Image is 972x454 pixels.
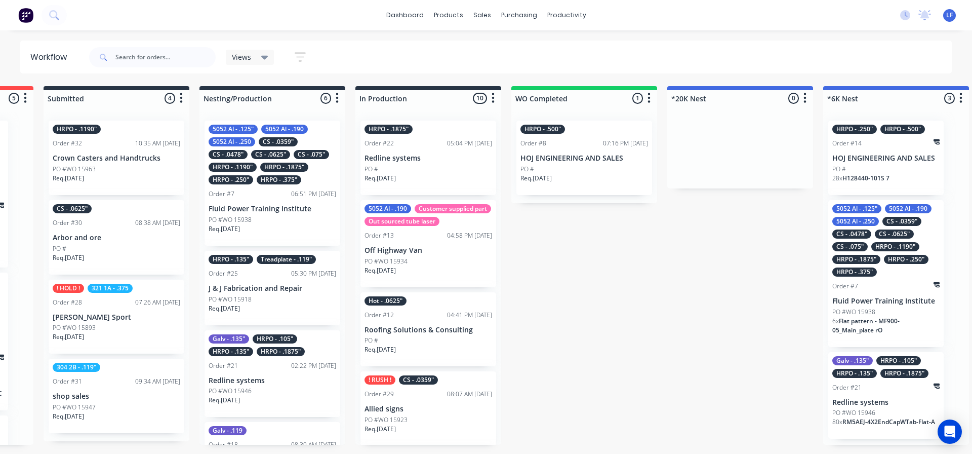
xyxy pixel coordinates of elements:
div: products [429,8,468,23]
p: Fluid Power Training Institute [209,205,336,213]
div: Order #28 [53,298,82,307]
div: 5052 Al - .125"5052 Al - .1905052 Al - .250CS - .0359"CS - .0478"CS - .0625"CS - .075"HRPO - .119... [828,200,944,347]
div: Hot - .0625" [364,296,407,306]
div: 05:30 PM [DATE] [291,269,336,278]
div: CS - .075" [294,150,329,159]
div: CS - .0359" [259,137,298,146]
div: Galv - .135" [209,334,249,344]
div: 5052 Al - .190 [885,204,931,213]
p: PO # [520,165,534,174]
div: 304 2B - .119" [53,363,100,372]
div: Order #25 [209,269,238,278]
div: HRPO - .135" [832,369,877,378]
p: PO #WO 15947 [53,403,96,412]
div: Order #7 [832,282,858,291]
div: HRPO - .500" [880,125,925,134]
p: Req. [DATE] [364,174,396,183]
p: PO # [364,165,378,174]
div: 04:58 PM [DATE] [447,231,492,240]
div: CS - .0478" [209,150,248,159]
div: HRPO - .1875"Order #2205:04 PM [DATE]Redline systemsPO #Req.[DATE] [360,121,496,195]
span: H128440-101S 7 [842,174,889,182]
p: Req. [DATE] [53,412,84,421]
div: HRPO - .1875" [832,255,880,264]
div: Out sourced tube laser [364,217,439,226]
p: Req. [DATE] [520,174,552,183]
div: ! HOLD ! [53,284,84,293]
div: Order #31 [53,377,82,386]
div: HRPO - .500" [520,125,565,134]
div: sales [468,8,496,23]
p: PO #WO 15938 [209,215,252,224]
p: Fluid Power Training Institute [832,297,940,306]
div: HRPO - .500"Order #807:16 PM [DATE]HOJ ENGINEERING AND SALESPO #Req.[DATE] [516,121,652,195]
div: Order #18 [209,440,238,449]
span: Flat pattern - MF900-05_Main_plate rO [832,317,900,334]
div: productivity [542,8,591,23]
div: Order #12 [364,311,394,320]
div: 5052 Al - .125" [209,125,258,134]
p: Off Highway Van [364,246,492,255]
div: HRPO - .135" [209,255,253,264]
div: CS - .0625" [251,150,290,159]
div: Customer supplied part [415,204,491,213]
div: Galv - .135" [832,356,873,365]
div: 5052 Al - .125"5052 Al - .1905052 Al - .250CS - .0359"CS - .0478"CS - .0625"CS - .075"HRPO - .119... [205,121,340,246]
p: Req. [DATE] [364,345,396,354]
div: Order #14 [832,139,862,148]
div: 06:51 PM [DATE] [291,190,336,199]
div: Order #8 [520,139,546,148]
p: PO #WO 15918 [209,295,252,304]
p: Req. [DATE] [53,332,84,342]
div: 5052 Al - .250 [832,217,879,226]
input: Search for orders... [115,47,216,67]
div: Hot - .0625"Order #1204:41 PM [DATE]Roofing Solutions & ConsultingPO #Req.[DATE] [360,292,496,367]
div: 5052 Al - .190 [261,125,308,134]
div: Workflow [30,51,72,63]
div: 07:26 AM [DATE] [135,298,180,307]
div: 08:38 AM [DATE] [135,218,180,228]
div: Order #22 [364,139,394,148]
div: HRPO - .250"HRPO - .500"Order #14HOJ ENGINEERING AND SALESPO #28xH128440-101S 7 [828,121,944,195]
span: Views [232,52,251,62]
div: HRPO - .1875" [257,347,305,356]
div: Order #7 [209,190,234,199]
p: PO #WO 15934 [364,257,408,266]
p: Roofing Solutions & Consulting [364,326,492,334]
div: HRPO - .1875" [880,369,928,378]
div: 304 2B - .119"Order #3109:34 AM [DATE]shop salesPO #WO 15947Req.[DATE] [49,359,184,433]
a: dashboard [381,8,429,23]
span: 80 x [832,418,842,426]
div: ! HOLD !321 1A - .375Order #2807:26 AM [DATE][PERSON_NAME] SportPO #WO 15893Req.[DATE] [49,280,184,354]
div: HRPO - .105" [253,334,297,344]
div: HRPO - .1875" [260,163,308,172]
div: Order #32 [53,139,82,148]
div: CS - .0625" [53,204,92,213]
div: HRPO - .250" [832,125,877,134]
div: HRPO - .1190" [209,163,257,172]
p: [PERSON_NAME] Sport [53,313,180,322]
div: CS - .0625"Order #3008:38 AM [DATE]Arbor and orePO #Req.[DATE] [49,200,184,275]
p: HOJ ENGINEERING AND SALES [520,154,648,163]
div: CS - .0359" [882,217,921,226]
div: 08:39 AM [DATE] [291,440,336,449]
div: Treadplate - .119" [257,255,316,264]
div: Order #21 [832,383,862,392]
div: HRPO - .1190" [53,125,101,134]
div: 10:35 AM [DATE] [135,139,180,148]
div: Order #29 [364,390,394,399]
div: HRPO - .375" [257,175,301,184]
div: 02:22 PM [DATE] [291,361,336,370]
p: PO # [53,244,66,253]
div: 5052 Al - .125" [832,204,881,213]
div: HRPO - .250" [884,255,928,264]
p: PO #WO 15946 [209,387,252,396]
p: PO #WO 15893 [53,323,96,332]
img: Factory [18,8,33,23]
div: HRPO - .1190" [871,242,919,251]
div: HRPO - .105" [876,356,921,365]
p: PO #WO 15938 [832,308,875,317]
p: PO #WO 15923 [364,415,408,425]
div: Galv - .119 [209,426,247,435]
div: HRPO - .135"Treadplate - .119"Order #2505:30 PM [DATE]J & J Fabrication and RepairPO #WO 15918Req... [205,251,340,325]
